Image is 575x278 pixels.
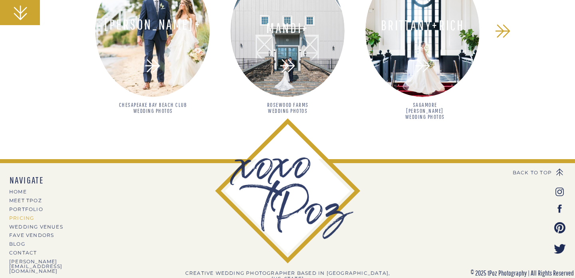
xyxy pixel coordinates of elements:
a: Fave Vendors [9,233,79,237]
a: [PERSON_NAME][EMAIL_ADDRESS][DOMAIN_NAME] [9,259,98,264]
a: [PERSON_NAME]+[PERSON_NAME] [101,17,205,32]
a: HOME [9,189,79,194]
h2: Rosewood Farms Wedding Photos [254,102,322,123]
a: Brittany+Rich [371,18,475,33]
a: Sagamore [PERSON_NAME] Wedding Photos [397,102,452,120]
a: PORTFOLIO [9,207,79,211]
nav: NAVIGATE [10,175,79,185]
a: PRICING [9,216,79,220]
a: MEET tPoz [9,198,79,203]
a: Rosewood FarmsWedding Photos [254,102,322,123]
a: Mandi+[PERSON_NAME] [236,21,340,36]
h3: Creative wedding photographer Based in [GEOGRAPHIC_DATA], [US_STATE] [171,270,404,276]
a: BACK TO TOP [502,170,552,175]
a: Wedding Venues [9,225,79,229]
a: CONTACT [9,250,98,255]
a: BLOG [9,242,79,246]
p: © 2025 tPoz Photography | All Rights Reserved [469,266,574,278]
a: Chesapeake Bay Beach Club Wedding Photos [118,102,188,124]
